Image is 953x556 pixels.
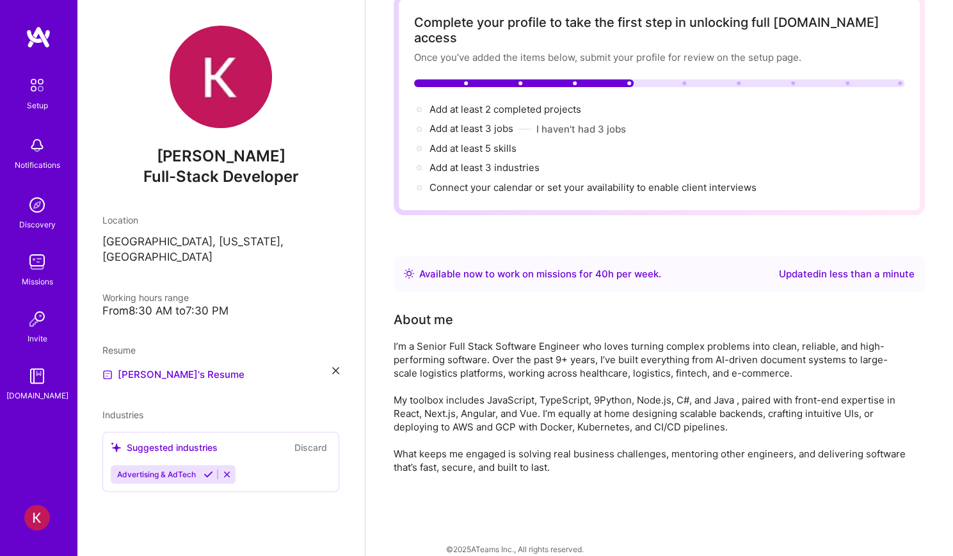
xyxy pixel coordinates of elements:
[222,470,232,479] i: Reject
[19,218,56,231] div: Discovery
[24,249,50,275] img: teamwork
[102,345,136,356] span: Resume
[28,332,47,345] div: Invite
[111,442,122,453] i: icon SuggestedTeams
[15,158,60,172] div: Notifications
[102,292,189,303] span: Working hours range
[102,234,339,265] p: [GEOGRAPHIC_DATA], [US_STATE], [GEOGRAPHIC_DATA]
[332,367,339,374] i: icon Close
[22,275,53,288] div: Missions
[143,167,299,186] span: Full-Stack Developer
[170,26,272,128] img: User Avatar
[102,409,143,420] span: Industries
[24,133,50,158] img: bell
[102,304,339,318] div: From 8:30 AM to 7:30 PM
[394,339,906,474] div: I’m a Senior Full Stack Software Engineer who loves turning complex problems into clean, reliable...
[779,266,915,282] div: Updated in less than a minute
[394,310,453,329] div: Tell us a little about yourself
[394,310,453,329] div: About me
[102,213,339,227] div: Location
[404,268,414,279] img: Availability
[27,99,48,112] div: Setup
[24,306,50,332] img: Invite
[102,147,339,166] span: [PERSON_NAME]
[102,367,244,382] a: [PERSON_NAME]'s Resume
[429,122,513,135] span: Add at least 3 jobs
[429,103,581,115] span: Add at least 2 completed projects
[429,161,540,174] span: Add at least 3 industries
[26,26,51,49] img: logo
[414,15,904,45] div: Complete your profile to take the first step in unlocking full [DOMAIN_NAME] access
[102,370,113,380] img: Resume
[414,51,904,64] div: Once you’ve added the items below, submit your profile for review on the setup page.
[24,72,51,99] img: setup
[117,470,196,479] span: Advertising & AdTech
[24,505,50,530] img: User Avatar
[111,441,218,454] div: Suggested industries
[204,470,213,479] i: Accept
[24,363,50,389] img: guide book
[595,268,608,280] span: 40
[429,181,757,193] span: Connect your calendar or set your availability to enable client interviews
[536,122,626,136] button: I haven't had 3 jobs
[6,389,68,402] div: [DOMAIN_NAME]
[419,266,661,282] div: Available now to work on missions for h per week .
[21,505,53,530] a: User Avatar
[24,192,50,218] img: discovery
[429,142,517,154] span: Add at least 5 skills
[291,440,331,455] button: Discard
